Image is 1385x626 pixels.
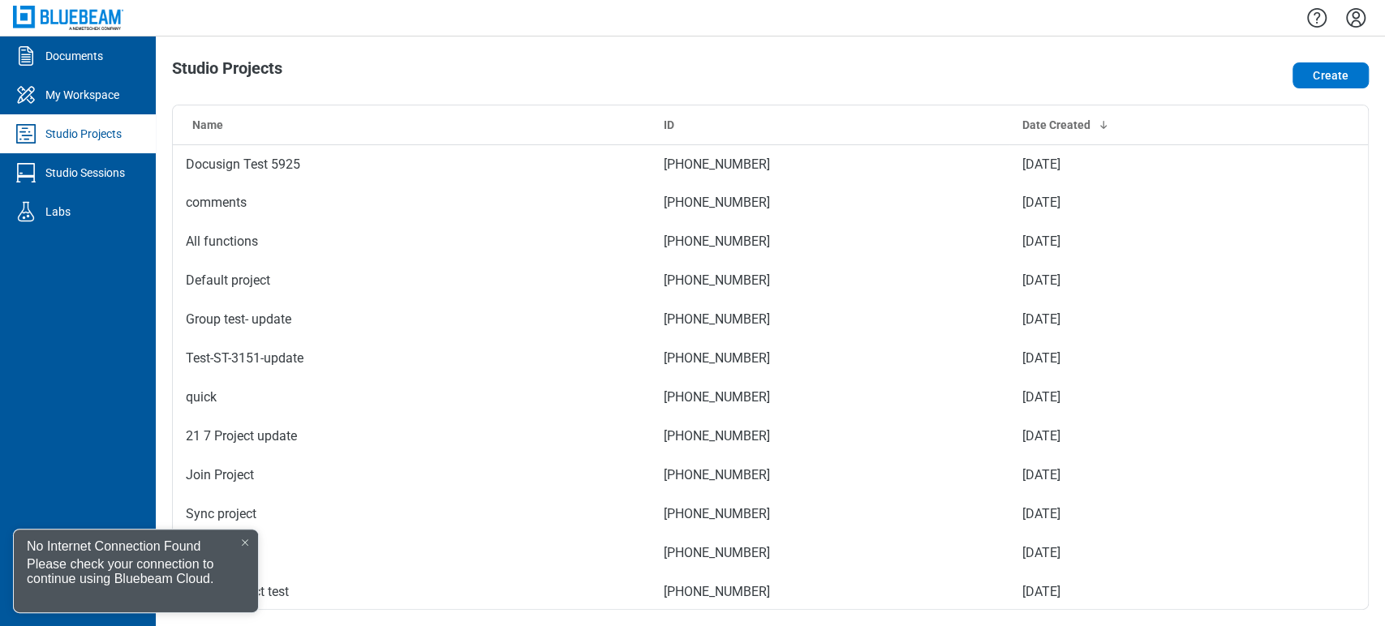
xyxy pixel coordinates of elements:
[27,536,200,554] div: No Internet Connection Found
[651,144,1009,183] td: [PHONE_NUMBER]
[173,261,651,300] td: Default project
[1009,378,1249,417] td: [DATE]
[173,534,651,572] td: Test
[45,87,119,103] div: My Workspace
[173,339,651,378] td: Test-ST-3151-update
[1009,144,1249,183] td: [DATE]
[13,121,39,147] svg: Studio Projects
[1009,222,1249,261] td: [DATE]
[651,417,1009,456] td: [PHONE_NUMBER]
[651,222,1009,261] td: [PHONE_NUMBER]
[45,165,125,181] div: Studio Sessions
[173,222,651,261] td: All functions
[651,378,1009,417] td: [PHONE_NUMBER]
[651,183,1009,222] td: [PHONE_NUMBER]
[651,339,1009,378] td: [PHONE_NUMBER]
[173,495,651,534] td: Sync project
[192,117,638,133] div: Name
[173,300,651,339] td: Group test- update
[651,456,1009,495] td: [PHONE_NUMBER]
[1009,534,1249,572] td: [DATE]
[1022,117,1236,133] div: Date Created
[13,6,123,29] img: Bluebeam, Inc.
[651,495,1009,534] td: [PHONE_NUMBER]
[173,456,651,495] td: Join Project
[1343,4,1369,32] button: Settings
[664,117,996,133] div: ID
[651,572,1009,611] td: [PHONE_NUMBER]
[1293,62,1369,88] button: Create
[173,183,651,222] td: comments
[1009,572,1249,611] td: [DATE]
[1009,456,1249,495] td: [DATE]
[173,144,651,183] td: Docusign Test 5925
[651,300,1009,339] td: [PHONE_NUMBER]
[14,557,258,593] div: Please check your connection to continue using Bluebeam Cloud.
[13,199,39,225] svg: Labs
[13,43,39,69] svg: Documents
[1009,495,1249,534] td: [DATE]
[45,126,122,142] div: Studio Projects
[45,204,71,220] div: Labs
[1009,183,1249,222] td: [DATE]
[1009,339,1249,378] td: [DATE]
[651,534,1009,572] td: [PHONE_NUMBER]
[651,261,1009,300] td: [PHONE_NUMBER]
[173,417,651,456] td: 21 7 Project update
[1009,417,1249,456] td: [DATE]
[13,160,39,186] svg: Studio Sessions
[173,572,651,611] td: Delete Project test
[1009,261,1249,300] td: [DATE]
[172,59,282,85] h1: Studio Projects
[1009,300,1249,339] td: [DATE]
[13,82,39,108] svg: My Workspace
[173,378,651,417] td: quick
[45,48,103,64] div: Documents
